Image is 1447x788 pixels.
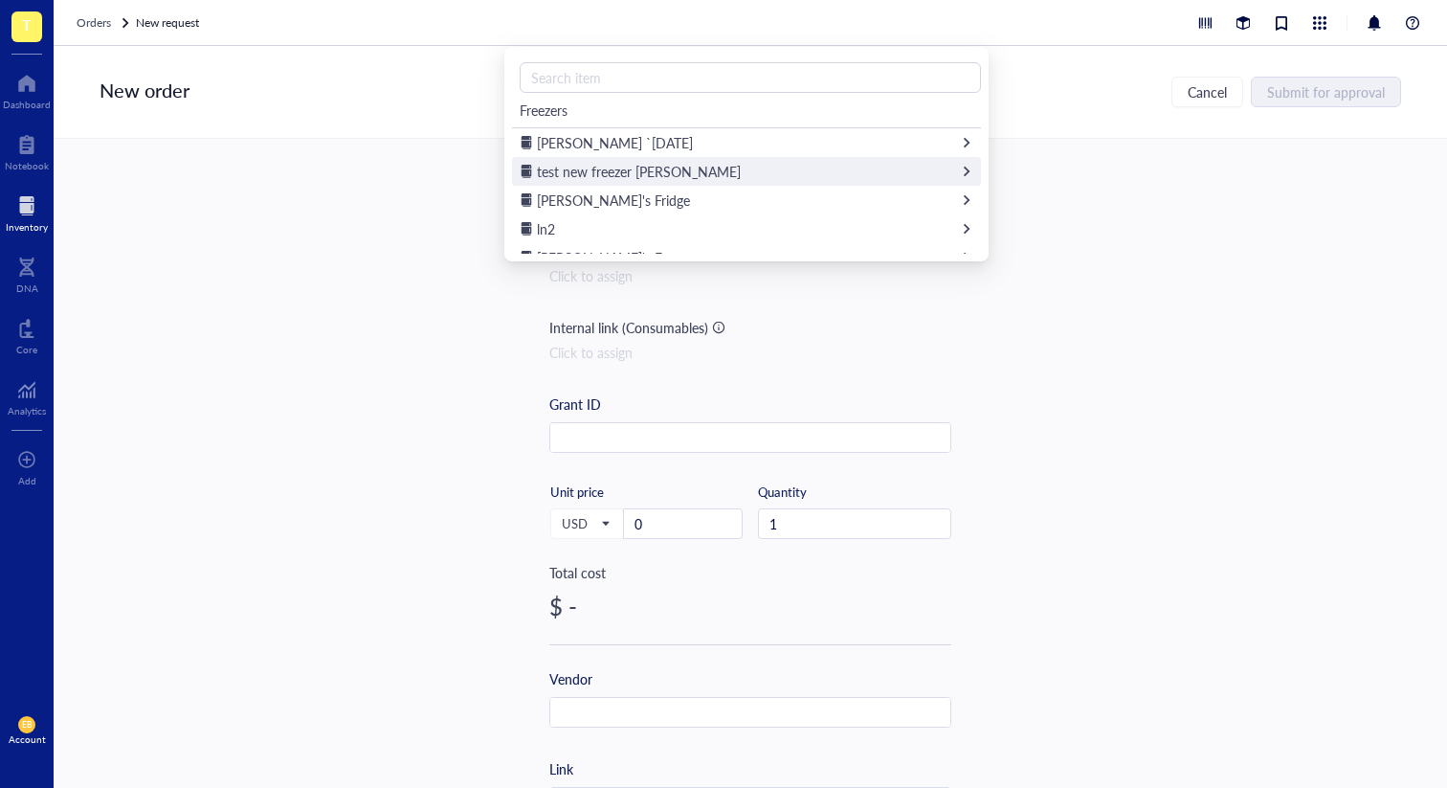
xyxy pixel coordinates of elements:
[6,221,48,233] div: Inventory
[77,14,111,31] span: Orders
[549,668,592,689] div: Vendor
[16,344,37,355] div: Core
[18,475,36,486] div: Add
[22,12,32,36] span: T
[16,252,38,294] a: DNA
[549,342,951,363] div: Click to assign
[537,133,693,152] span: [PERSON_NAME] `[DATE]
[549,394,601,415] div: Grant ID
[6,191,48,233] a: Inventory
[100,77,189,107] div: New order
[5,129,49,171] a: Notebook
[537,162,741,181] span: test new freezer [PERSON_NAME]
[16,282,38,294] div: DNA
[9,733,46,745] div: Account
[8,374,46,417] a: Analytics
[16,313,37,355] a: Core
[562,515,609,532] span: USD
[1188,84,1227,100] span: Cancel
[537,219,555,238] span: ln2
[8,405,46,417] div: Analytics
[3,68,51,110] a: Dashboard
[537,191,690,210] span: [PERSON_NAME]'s Fridge
[136,13,203,33] a: New request
[758,484,951,501] div: Quantity
[550,484,670,501] div: Unit price
[520,62,981,93] input: Search item
[1251,77,1401,107] button: Submit for approval
[549,265,951,286] div: Click to assign
[5,160,49,171] div: Notebook
[520,100,568,121] div: Freezers
[549,317,708,338] div: Internal link (Consumables)
[1171,77,1243,107] button: Cancel
[3,99,51,110] div: Dashboard
[549,591,951,621] div: $ -
[22,720,32,730] span: EB
[549,562,951,583] div: Total cost
[77,13,132,33] a: Orders
[549,758,573,779] div: Link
